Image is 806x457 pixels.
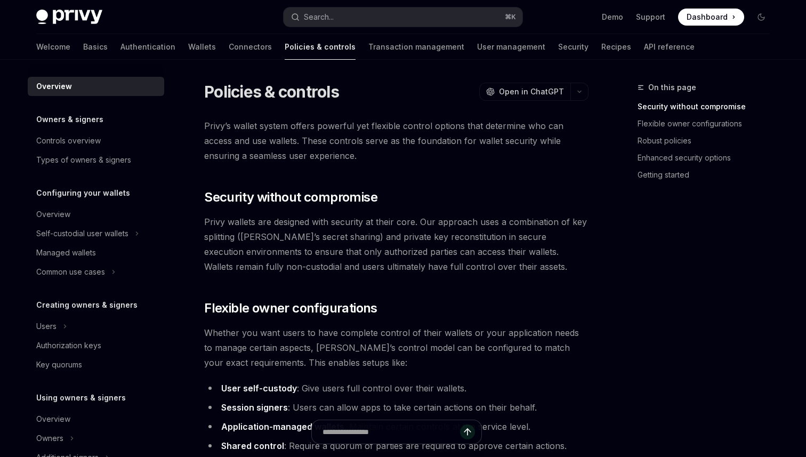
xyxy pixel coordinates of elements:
span: Security without compromise [204,189,377,206]
h5: Using owners & signers [36,391,126,404]
strong: Session signers [221,402,288,413]
button: Search...⌘K [284,7,522,27]
a: Connectors [229,34,272,60]
h5: Creating owners & signers [36,299,138,311]
div: Overview [36,413,70,426]
a: Dashboard [678,9,744,26]
div: Key quorums [36,358,82,371]
div: Owners [36,432,63,445]
button: Send message [460,424,475,439]
a: Overview [28,205,164,224]
button: Toggle dark mode [753,9,770,26]
a: Controls overview [28,131,164,150]
a: Authorization keys [28,336,164,355]
a: Demo [602,12,623,22]
a: Managed wallets [28,243,164,262]
span: ⌘ K [505,13,516,21]
a: Basics [83,34,108,60]
a: User management [477,34,545,60]
a: Policies & controls [285,34,356,60]
div: Overview [36,208,70,221]
a: Key quorums [28,355,164,374]
button: Open in ChatGPT [479,83,570,101]
div: Users [36,320,57,333]
a: Overview [28,77,164,96]
div: Authorization keys [36,339,101,352]
h5: Owners & signers [36,113,103,126]
div: Types of owners & signers [36,154,131,166]
a: Overview [28,410,164,429]
h1: Policies & controls [204,82,339,101]
span: On this page [648,81,696,94]
a: Security without compromise [638,98,778,115]
a: Support [636,12,665,22]
a: Recipes [601,34,631,60]
a: Wallets [188,34,216,60]
div: Managed wallets [36,246,96,259]
div: Overview [36,80,72,93]
a: Welcome [36,34,70,60]
span: Flexible owner configurations [204,300,377,317]
span: Privy’s wallet system offers powerful yet flexible control options that determine who can access ... [204,118,589,163]
a: API reference [644,34,695,60]
div: Controls overview [36,134,101,147]
h5: Configuring your wallets [36,187,130,199]
div: Common use cases [36,266,105,278]
img: dark logo [36,10,102,25]
a: Types of owners & signers [28,150,164,170]
a: Security [558,34,589,60]
li: : Give users full control over their wallets. [204,381,589,396]
span: Whether you want users to have complete control of their wallets or your application needs to man... [204,325,589,370]
li: : Users can allow apps to take certain actions on their behalf. [204,400,589,415]
div: Self-custodial user wallets [36,227,128,240]
span: Open in ChatGPT [499,86,564,97]
span: Dashboard [687,12,728,22]
a: Robust policies [638,132,778,149]
a: Getting started [638,166,778,183]
div: Search... [304,11,334,23]
span: Privy wallets are designed with security at their core. Our approach uses a combination of key sp... [204,214,589,274]
strong: User self-custody [221,383,297,394]
a: Flexible owner configurations [638,115,778,132]
a: Enhanced security options [638,149,778,166]
a: Transaction management [368,34,464,60]
a: Authentication [120,34,175,60]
